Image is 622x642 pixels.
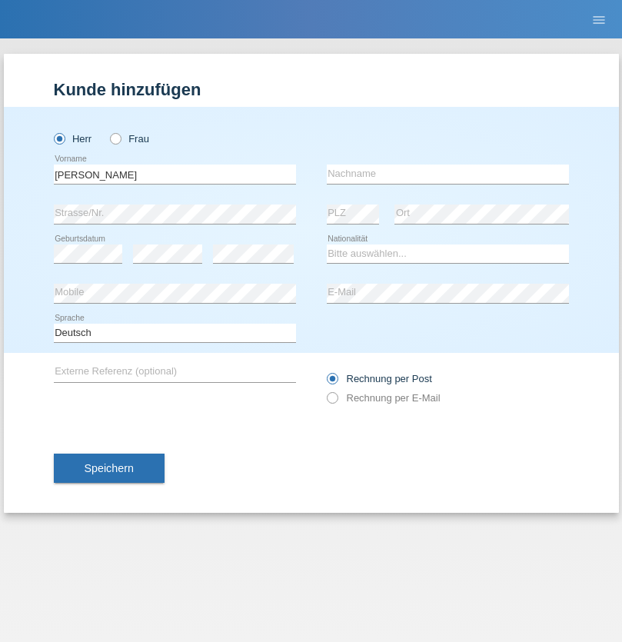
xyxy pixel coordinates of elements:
[54,80,569,99] h1: Kunde hinzufügen
[327,392,441,404] label: Rechnung per E-Mail
[327,373,337,392] input: Rechnung per Post
[85,462,134,474] span: Speichern
[54,133,64,143] input: Herr
[327,373,432,384] label: Rechnung per Post
[591,12,607,28] i: menu
[327,392,337,411] input: Rechnung per E-Mail
[54,454,165,483] button: Speichern
[110,133,120,143] input: Frau
[110,133,149,145] label: Frau
[584,15,614,24] a: menu
[54,133,92,145] label: Herr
